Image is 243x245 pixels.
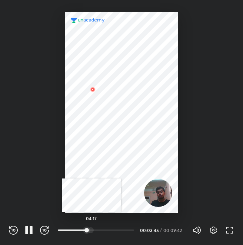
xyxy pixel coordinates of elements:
[163,228,184,232] div: 00:09:42
[86,216,97,221] h5: 04:17
[88,85,97,94] img: wMgqJGBwKWe8AAAAABJRU5ErkJggg==
[160,228,162,232] div: /
[140,228,159,232] div: 00:03:45
[71,18,105,23] img: logo.2a7e12a2.svg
